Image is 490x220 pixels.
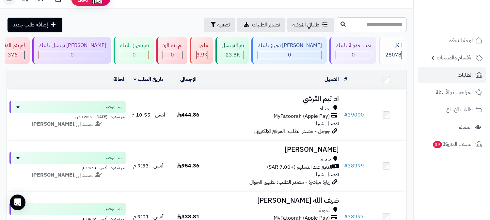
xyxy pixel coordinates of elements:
span: المثناه [320,105,332,113]
span: 0 [71,51,74,59]
div: تمت جدولة طلبك [336,42,371,49]
h3: ضيف الله [PERSON_NAME] [211,197,339,204]
a: لوحة التحكم [418,33,486,48]
div: اخر تحديث: أمس - 11:53 م [9,164,126,171]
span: MyFatoorah (Apple Pay) [274,113,330,120]
span: طلبات الإرجاع [446,105,473,114]
span: لوحة التحكم [449,36,473,45]
a: الإجمالي [180,75,197,83]
a: # [344,75,347,83]
span: 444.86 [177,111,199,119]
span: الحوية [319,207,332,214]
a: العميل [324,75,339,83]
div: 3863 [197,51,208,59]
span: # [344,111,348,119]
a: #39000 [344,111,364,119]
span: 23.8K [226,51,240,59]
span: أمس - 9:33 م [133,162,164,170]
div: الكل [385,42,402,49]
div: اخر تحديث: [DATE] - 12:36 ص [9,113,126,120]
span: العملاء [459,122,472,132]
span: 0 [171,51,174,59]
a: المراجعات والأسئلة [418,85,486,100]
a: [PERSON_NAME] توصيل طلبك 0 [31,37,112,64]
div: 0 [39,51,106,59]
div: تم التوصيل [222,42,244,49]
a: تصدير الطلبات [237,18,285,32]
a: طلباتي المُوكلة [287,18,334,32]
span: إضافة طلب جديد [13,21,48,29]
a: طلبات الإرجاع [418,102,486,118]
span: # [344,162,348,170]
span: الأقسام والمنتجات [437,53,473,62]
a: ملغي 3.9K [189,37,214,64]
span: 0 [133,51,136,59]
span: تم التوصيل [103,155,122,161]
a: العملاء [418,119,486,135]
h3: ام تيم القرشي [211,95,339,102]
div: 0 [163,51,182,59]
span: تم التوصيل [103,206,122,212]
a: الكل28078 [377,37,408,64]
span: تصدير الطلبات [252,21,280,29]
a: [PERSON_NAME] تجهيز طلبك 0 [250,37,328,64]
div: 376 [1,51,24,59]
span: توصيل شبرا [316,171,339,179]
div: مسند إلى: [5,120,131,128]
span: مثملة [321,156,332,164]
span: طلباتي المُوكلة [292,21,319,29]
button: تصفية [204,18,235,32]
a: تاريخ الطلب [134,75,163,83]
div: Open Intercom Messenger [10,195,25,210]
span: المراجعات والأسئلة [436,88,473,97]
span: تم التوصيل [103,104,122,110]
div: 0 [120,51,149,59]
div: 0 [258,51,322,59]
span: السلات المتروكة [432,140,473,149]
span: 376 [8,51,18,59]
a: تمت جدولة طلبك 0 [328,37,377,64]
strong: [PERSON_NAME] [32,120,74,128]
span: تصفية [217,21,230,29]
a: تم التوصيل 23.8K [214,37,250,64]
a: لم يتم الرد 0 [155,37,189,64]
div: تم تجهيز طلبك [120,42,149,49]
span: 0 [352,51,355,59]
a: تم تجهيز طلبك 0 [112,37,155,64]
a: الحالة [113,75,126,83]
a: #38999 [344,162,364,170]
span: توصيل شبرا [316,120,339,128]
div: 0 [336,51,371,59]
div: مسند إلى: [5,171,131,179]
span: 0 [288,51,292,59]
a: إضافة طلب جديد [8,18,62,32]
div: لم يتم الدفع [1,42,25,49]
span: أمس - 10:55 م [132,111,165,119]
span: الدفع عند التسليم (+7.00 SAR) [267,164,332,171]
a: السلات المتروكة39 [418,136,486,152]
div: [PERSON_NAME] تجهيز طلبك [258,42,322,49]
span: الطلبات [458,71,473,80]
strong: [PERSON_NAME] [32,171,74,179]
span: 954.36 [177,162,199,170]
div: [PERSON_NAME] توصيل طلبك [39,42,106,49]
span: 3.9K [197,51,208,59]
h3: [PERSON_NAME] [211,146,339,153]
span: 39 [433,141,442,148]
div: ملغي [196,42,208,49]
span: 28078 [385,51,402,59]
div: 23839 [222,51,244,59]
div: لم يتم الرد [163,42,182,49]
span: جوجل - مصدر الطلب: الموقع الإلكتروني [254,127,330,135]
span: زيارة مباشرة - مصدر الطلب: تطبيق الجوال [249,178,330,186]
a: الطلبات [418,67,486,83]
